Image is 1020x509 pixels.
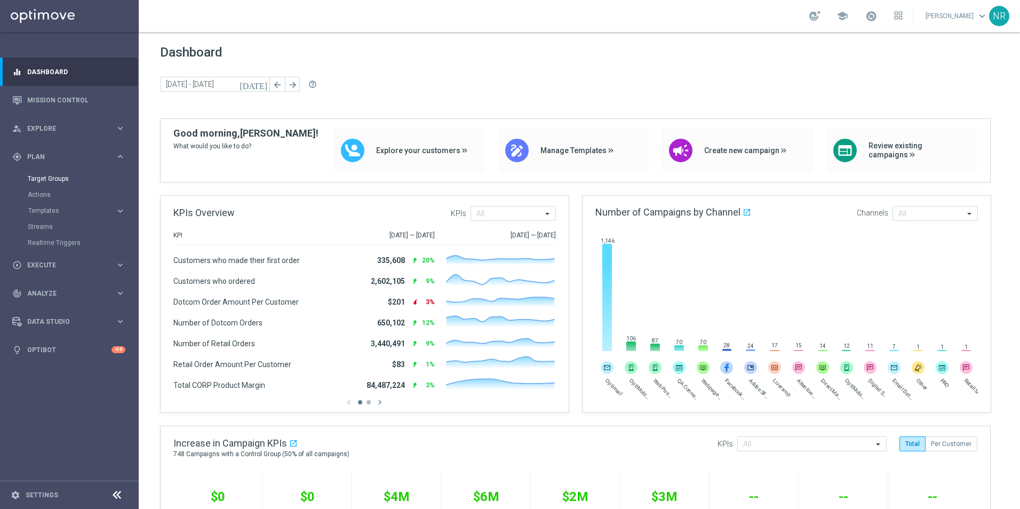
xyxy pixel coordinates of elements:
button: Data Studio keyboard_arrow_right [12,317,126,326]
a: Realtime Triggers [28,238,111,247]
a: Settings [26,492,58,498]
div: Realtime Triggers [28,235,138,251]
i: gps_fixed [12,152,22,162]
div: Target Groups [28,171,138,187]
button: person_search Explore keyboard_arrow_right [12,124,126,133]
div: Plan [12,152,115,162]
button: play_circle_outline Execute keyboard_arrow_right [12,261,126,269]
button: Templates keyboard_arrow_right [28,206,126,215]
div: NR [989,6,1009,26]
div: Templates [28,203,138,219]
div: Analyze [12,289,115,298]
i: keyboard_arrow_right [115,152,125,162]
a: Actions [28,190,111,199]
div: +10 [111,346,125,353]
div: Dashboard [12,58,125,86]
div: Optibot [12,336,125,364]
button: gps_fixed Plan keyboard_arrow_right [12,153,126,161]
div: Execute [12,260,115,270]
button: lightbulb Optibot +10 [12,346,126,354]
i: keyboard_arrow_right [115,123,125,133]
span: Templates [28,208,105,214]
i: keyboard_arrow_right [115,288,125,298]
i: settings [11,490,20,500]
span: Execute [27,262,115,268]
span: Explore [27,125,115,132]
button: track_changes Analyze keyboard_arrow_right [12,289,126,298]
div: Templates [28,208,115,214]
div: Actions [28,187,138,203]
i: play_circle_outline [12,260,22,270]
button: equalizer Dashboard [12,68,126,76]
span: Analyze [27,290,115,297]
span: school [836,10,848,22]
i: lightbulb [12,345,22,355]
i: track_changes [12,289,22,298]
i: keyboard_arrow_right [115,316,125,327]
span: keyboard_arrow_down [976,10,988,22]
i: keyboard_arrow_right [115,260,125,270]
div: Streams [28,219,138,235]
button: Mission Control [12,96,126,105]
i: keyboard_arrow_right [115,206,125,216]
span: Data Studio [27,319,115,325]
a: Mission Control [27,86,125,114]
a: Streams [28,222,111,231]
i: person_search [12,124,22,133]
div: Mission Control [12,86,125,114]
a: Dashboard [27,58,125,86]
div: Data Studio [12,317,115,327]
a: Optibot [27,336,111,364]
a: Target Groups [28,174,111,183]
span: Plan [27,154,115,160]
div: Explore [12,124,115,133]
a: [PERSON_NAME]keyboard_arrow_down [925,8,989,24]
i: equalizer [12,67,22,77]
